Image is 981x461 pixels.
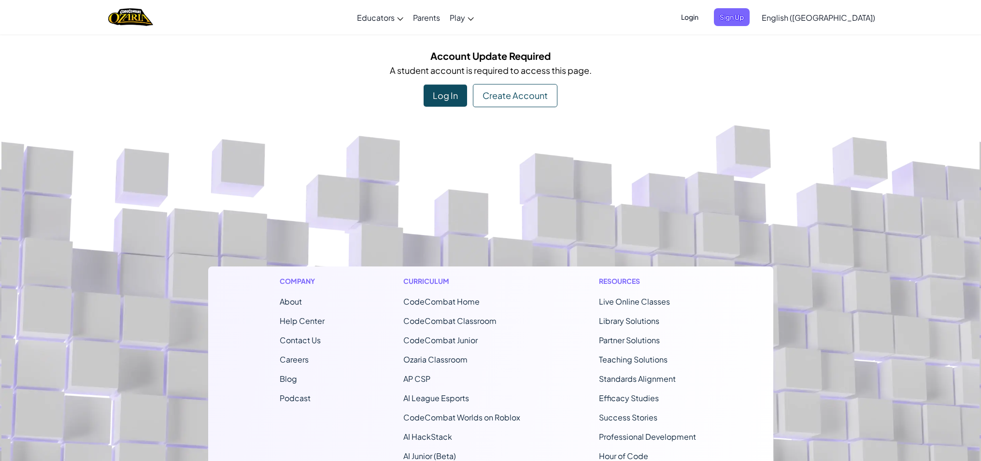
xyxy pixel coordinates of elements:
[403,316,497,326] a: CodeCombat Classroom
[599,451,648,461] a: Hour of Code
[450,13,465,23] span: Play
[599,393,659,403] a: Efficacy Studies
[403,296,480,307] span: CodeCombat Home
[403,335,478,345] a: CodeCombat Junior
[473,84,557,107] div: Create Account
[280,393,311,403] a: Podcast
[280,296,302,307] a: About
[403,393,469,403] a: AI League Esports
[408,4,445,30] a: Parents
[403,412,520,422] a: CodeCombat Worlds on Roblox
[599,296,670,307] a: Live Online Classes
[675,8,704,26] button: Login
[762,13,875,23] span: English ([GEOGRAPHIC_DATA])
[280,354,309,364] a: Careers
[280,335,321,345] span: Contact Us
[215,48,766,63] h5: Account Update Required
[352,4,408,30] a: Educators
[108,7,153,27] img: Home
[280,374,297,384] a: Blog
[599,374,676,384] a: Standards Alignment
[280,276,325,286] h1: Company
[215,63,766,77] p: A student account is required to access this page.
[403,374,430,384] a: AP CSP
[757,4,880,30] a: English ([GEOGRAPHIC_DATA])
[403,432,452,442] a: AI HackStack
[424,84,467,107] div: Log In
[599,354,668,364] a: Teaching Solutions
[714,8,750,26] button: Sign Up
[280,316,325,326] a: Help Center
[599,412,657,422] a: Success Stories
[599,335,660,345] a: Partner Solutions
[599,276,702,286] h1: Resources
[403,354,468,364] a: Ozaria Classroom
[599,432,696,442] a: Professional Development
[403,276,520,286] h1: Curriculum
[108,7,153,27] a: Ozaria by CodeCombat logo
[357,13,395,23] span: Educators
[445,4,479,30] a: Play
[599,316,659,326] a: Library Solutions
[403,451,456,461] a: AI Junior (Beta)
